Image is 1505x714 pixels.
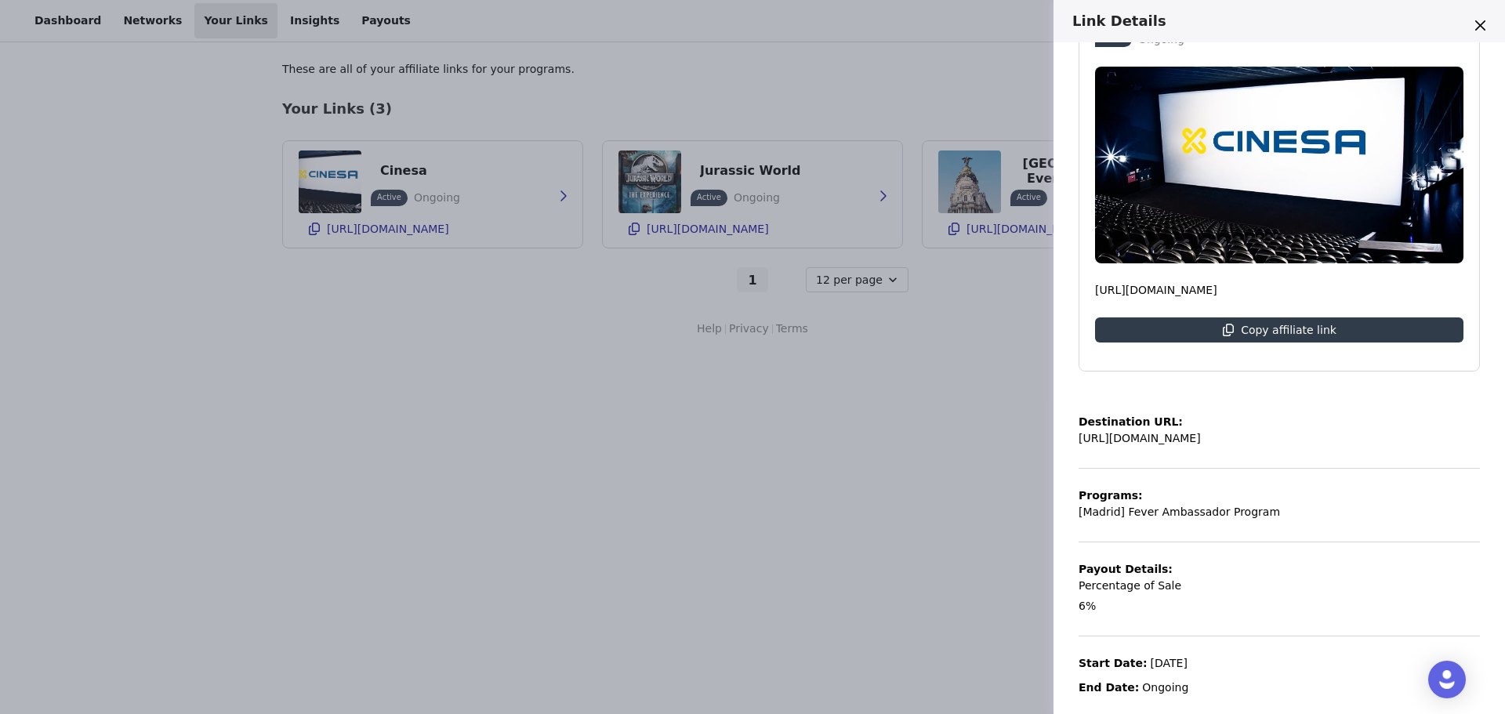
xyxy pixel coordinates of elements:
p: Percentage of Sale [1079,578,1181,594]
p: Ongoing [1142,680,1188,696]
p: [DATE] [1151,655,1188,672]
button: Close [1467,13,1492,38]
p: [URL][DOMAIN_NAME] [1079,430,1201,447]
p: [Madrid] Fever Ambassador Program [1079,504,1280,520]
h3: Link Details [1072,13,1466,30]
p: Payout Details: [1079,561,1181,578]
div: Open Intercom Messenger [1428,661,1466,698]
p: Programs: [1079,487,1280,504]
p: End Date: [1079,680,1139,696]
p: 6% [1079,598,1096,614]
p: [URL][DOMAIN_NAME] [1095,282,1463,299]
p: Copy affiliate link [1241,324,1336,336]
p: Start Date: [1079,655,1148,672]
button: Copy affiliate link [1095,317,1463,343]
img: Entradas Cinesa con descuento. Precio especial online | Fever [1095,67,1463,263]
p: Destination URL: [1079,414,1201,430]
